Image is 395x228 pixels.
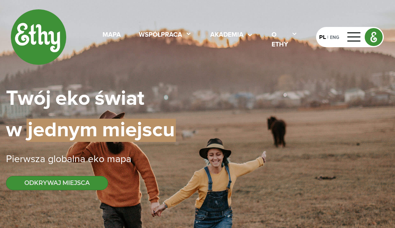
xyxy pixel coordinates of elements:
[95,88,144,109] span: świat
[6,120,22,141] span: w
[365,28,382,46] img: logo_e.png
[210,30,244,40] div: akademia
[98,119,102,142] span: |
[10,9,67,65] img: ethy-logo
[90,88,95,109] span: |
[319,33,326,41] div: PL
[139,30,182,40] div: współpraca
[27,119,98,142] span: jednym
[102,30,121,40] div: mapa
[326,34,330,41] div: |
[51,88,55,109] span: |
[6,176,108,190] button: ODKRYWAJ MIEJSCA
[102,119,176,142] span: miejscu
[22,120,27,141] span: |
[6,88,51,109] span: Twój
[6,152,389,167] div: Pierwsza globalna eko mapa
[272,30,288,50] div: O ethy
[330,33,339,41] div: ENG
[55,88,90,109] span: eko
